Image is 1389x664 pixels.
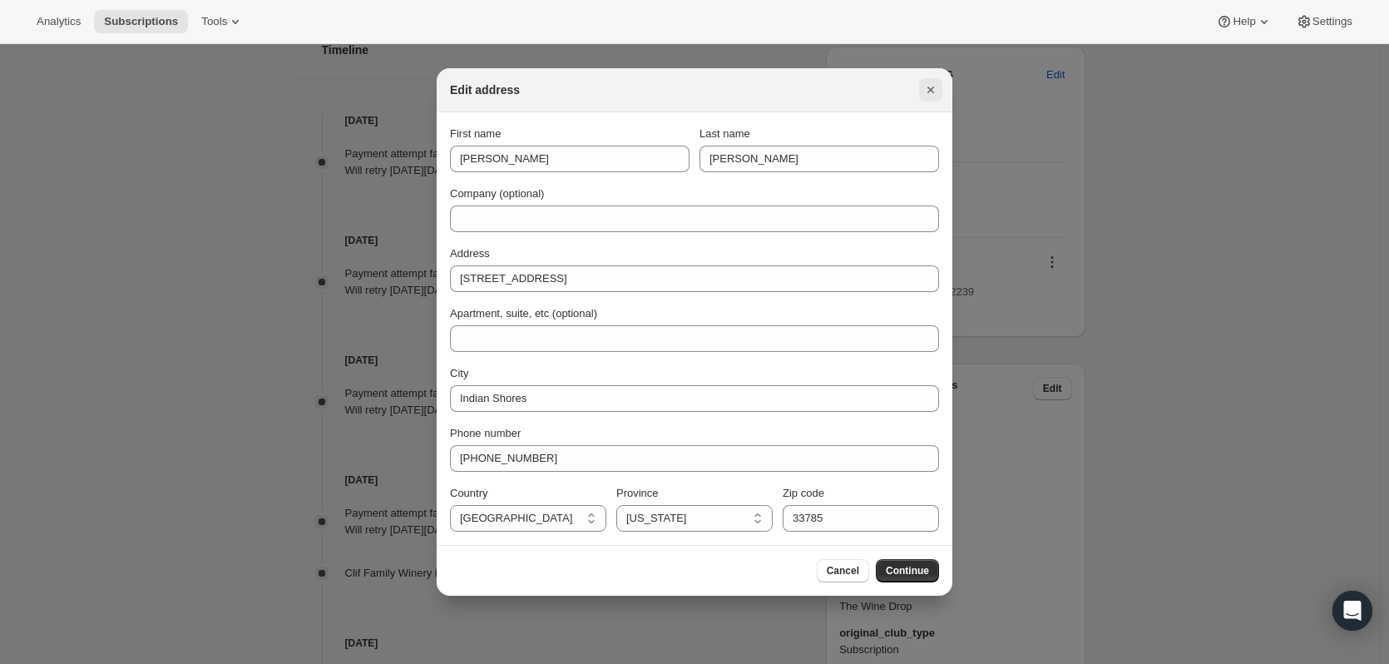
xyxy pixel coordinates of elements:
[104,15,178,28] span: Subscriptions
[827,564,859,577] span: Cancel
[450,127,501,140] span: First name
[699,127,750,140] span: Last name
[1286,10,1362,33] button: Settings
[450,82,520,98] h2: Edit address
[876,559,939,582] button: Continue
[886,564,929,577] span: Continue
[1312,15,1352,28] span: Settings
[450,307,597,320] span: Apartment, suite, etc (optional)
[450,427,521,439] span: Phone number
[94,10,188,33] button: Subscriptions
[1233,15,1255,28] span: Help
[37,15,81,28] span: Analytics
[817,559,869,582] button: Cancel
[27,10,91,33] button: Analytics
[1206,10,1282,33] button: Help
[616,487,659,499] span: Province
[201,15,227,28] span: Tools
[450,187,544,200] span: Company (optional)
[783,487,824,499] span: Zip code
[450,487,488,499] span: Country
[191,10,254,33] button: Tools
[1332,591,1372,631] div: Open Intercom Messenger
[919,78,942,102] button: Close
[450,367,468,379] span: City
[450,247,490,260] span: Address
